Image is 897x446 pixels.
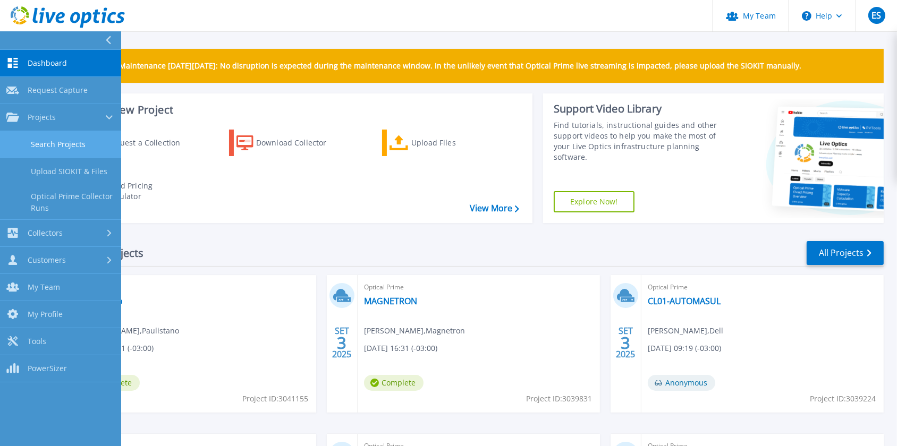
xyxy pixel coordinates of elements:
a: Explore Now! [554,191,634,212]
span: Anonymous [648,375,715,391]
span: [PERSON_NAME] , Magnetron [364,325,465,337]
span: Optical Prime [80,281,310,293]
a: Download Collector [229,130,348,156]
span: Request Capture [28,85,88,95]
span: My Team [28,282,60,292]
a: MAGNETRON [364,296,417,306]
span: [PERSON_NAME] , Dell [648,325,723,337]
span: Dashboard [28,58,67,68]
a: Request a Collection [75,130,194,156]
span: [DATE] 09:19 (-03:00) [648,342,721,354]
span: ES [871,11,881,20]
span: 3 [621,338,630,347]
div: Support Video Library [554,102,726,116]
div: SET 2025 [615,323,636,362]
span: Customers [28,255,66,265]
h3: Start a New Project [75,104,519,116]
span: [DATE] 16:31 (-03:00) [364,342,437,354]
p: Scheduled Maintenance [DATE][DATE]: No disruption is expected during the maintenance window. In t... [79,62,801,70]
div: SET 2025 [332,323,352,362]
span: Project ID: 3041155 [242,393,308,405]
span: Project ID: 3039831 [526,393,592,405]
div: Upload Files [411,132,496,153]
span: PowerSizer [28,364,67,373]
div: Find tutorials, instructional guides and other support videos to help you make the most of your L... [554,120,726,162]
div: Request a Collection [106,132,191,153]
span: Projects [28,113,56,122]
a: All Projects [807,241,884,265]
a: Cloud Pricing Calculator [75,178,194,204]
div: Download Collector [256,132,341,153]
a: CL01-AUTOMASUL [648,296,721,306]
span: Project ID: 3039224 [810,393,876,405]
a: View More [470,203,519,213]
span: Complete [364,375,424,391]
div: Cloud Pricing Calculator [104,181,189,202]
span: Collectors [28,228,63,238]
span: My Profile [28,310,63,319]
span: [PERSON_NAME] , Paulistano [80,325,179,337]
a: Upload Files [382,130,501,156]
span: Tools [28,337,46,346]
span: Optical Prime [648,281,877,293]
span: Optical Prime [364,281,594,293]
span: 3 [337,338,346,347]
